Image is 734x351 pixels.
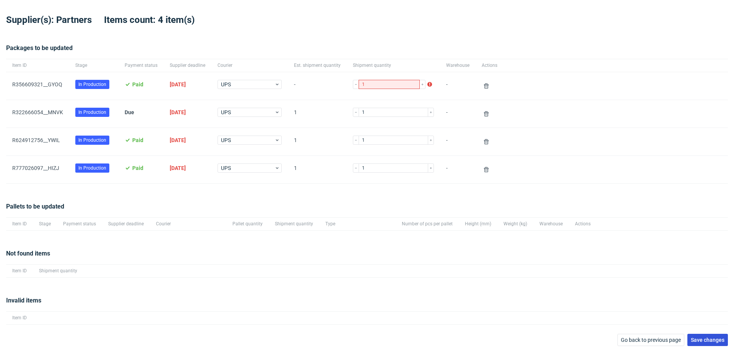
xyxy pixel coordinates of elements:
[78,165,106,171] span: In Production
[482,62,497,69] span: Actions
[156,221,220,227] span: Courier
[125,109,134,115] span: Due
[294,165,341,174] span: 1
[294,62,341,69] span: Est. shipment quantity
[218,62,282,69] span: Courier
[12,62,63,69] span: Item ID
[6,44,728,59] div: Packages to be updated
[12,137,60,143] a: R624912756__YWIL
[221,136,274,144] span: UPS
[78,81,106,88] span: In Production
[353,62,434,69] span: Shipment quantity
[446,109,469,118] span: -
[539,221,563,227] span: Warehouse
[294,81,341,91] span: -
[221,108,274,116] span: UPS
[78,137,106,144] span: In Production
[170,165,186,171] span: [DATE]
[132,81,143,87] span: Paid
[465,221,491,227] span: Height (mm)
[232,221,263,227] span: Pallet quantity
[125,62,158,69] span: Payment status
[78,109,106,116] span: In Production
[12,221,27,227] span: Item ID
[446,165,469,174] span: -
[132,165,143,171] span: Paid
[691,337,724,343] span: Save changes
[39,268,77,274] span: Shipment quantity
[12,268,27,274] span: Item ID
[170,137,186,143] span: [DATE]
[63,221,96,227] span: Payment status
[75,62,112,69] span: Stage
[621,337,681,343] span: Go back to previous page
[503,221,527,227] span: Weight (kg)
[446,137,469,146] span: -
[221,81,274,88] span: UPS
[6,249,728,264] div: Not found items
[170,109,186,115] span: [DATE]
[6,296,728,311] div: Invalid items
[6,15,104,25] span: Supplier(s): Partners
[39,221,51,227] span: Stage
[108,221,144,227] span: Supplier deadline
[617,334,684,346] button: Go back to previous page
[170,81,186,87] span: [DATE]
[170,62,205,69] span: Supplier deadline
[275,221,313,227] span: Shipment quantity
[402,221,453,227] span: Number of pcs per pallet
[575,221,591,227] span: Actions
[325,221,390,227] span: Type
[132,137,143,143] span: Paid
[6,202,728,217] div: Pallets to be updated
[104,15,207,25] span: Items count: 4 item(s)
[294,109,341,118] span: 1
[12,109,63,115] a: R322666054__MNVK
[294,137,341,146] span: 1
[687,334,728,346] button: Save changes
[12,165,59,171] a: R777026097__HIZJ
[446,62,469,69] span: Warehouse
[221,164,274,172] span: UPS
[446,81,469,91] span: -
[12,81,62,87] a: R356609321__GYOQ
[12,315,27,321] span: Item ID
